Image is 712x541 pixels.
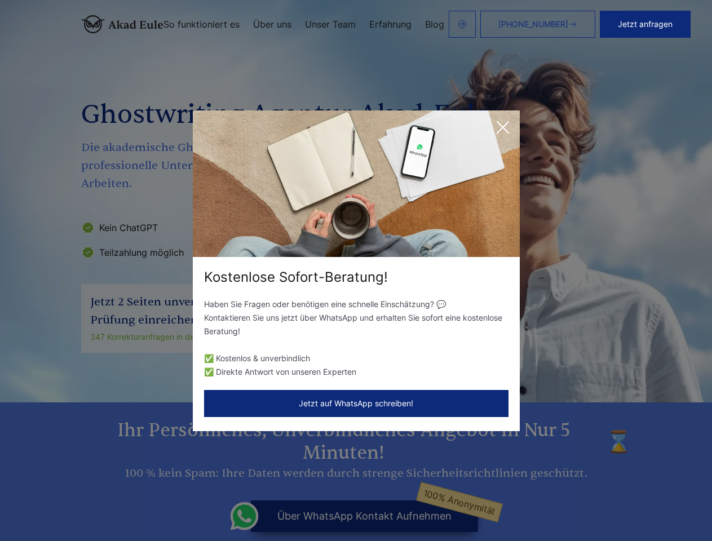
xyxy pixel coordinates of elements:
[163,20,240,29] a: So funktioniert es
[204,298,508,338] p: Haben Sie Fragen oder benötigen eine schnelle Einschätzung? 💬 Kontaktieren Sie uns jetzt über Wha...
[204,352,508,365] li: ✅ Kostenlos & unverbindlich
[305,20,356,29] a: Unser Team
[369,20,412,29] a: Erfahrung
[425,20,444,29] a: Blog
[193,268,520,286] div: Kostenlose Sofort-Beratung!
[600,11,691,38] button: Jetzt anfragen
[498,20,568,29] span: [PHONE_NUMBER]
[253,20,291,29] a: Über uns
[458,20,467,29] img: email
[480,11,595,38] a: [PHONE_NUMBER]
[204,365,508,379] li: ✅ Direkte Antwort von unseren Experten
[193,110,520,257] img: exit
[204,390,508,417] button: Jetzt auf WhatsApp schreiben!
[81,15,163,33] img: logo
